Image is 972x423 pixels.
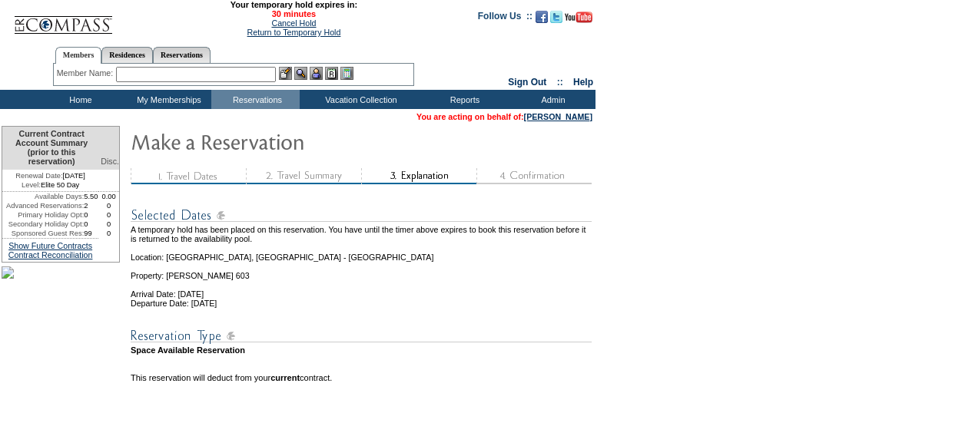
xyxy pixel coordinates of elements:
a: Residences [101,47,153,63]
td: Arrival Date: [DATE] [131,280,594,299]
img: Compass Home [13,3,113,35]
td: 0 [98,220,119,229]
img: step4_state1.gif [476,168,592,184]
td: Sponsored Guest Res: [2,229,84,238]
td: A temporary hold has been placed on this reservation. You have until the timer above expires to b... [131,225,594,243]
img: b_edit.gif [279,67,292,80]
img: step1_state3.gif [131,168,246,184]
a: Reservations [153,47,211,63]
img: View [294,67,307,80]
td: 0 [84,220,98,229]
td: Elite 50 Day [2,180,98,192]
td: Space Available Reservation [131,345,594,355]
a: Subscribe to our YouTube Channel [565,15,592,25]
span: Level: [22,180,41,190]
img: Reservation Type [131,326,592,345]
span: :: [557,77,563,88]
a: [PERSON_NAME] [524,112,592,121]
img: Follow us on Twitter [550,11,562,23]
td: 5.50 [84,192,98,201]
a: Show Future Contracts [8,241,92,250]
img: b_calculator.gif [340,67,353,80]
td: 0 [98,201,119,210]
td: Location: [GEOGRAPHIC_DATA], [GEOGRAPHIC_DATA] - [GEOGRAPHIC_DATA] [131,243,594,262]
span: You are acting on behalf of: [416,112,592,121]
td: Primary Holiday Opt: [2,210,84,220]
td: 99 [84,229,98,238]
img: Impersonate [310,67,323,80]
img: Reservation Dates [131,206,592,225]
a: Sign Out [508,77,546,88]
td: My Memberships [123,90,211,109]
td: Current Contract Account Summary (prior to this reservation) [2,127,98,170]
img: step2_state3.gif [246,168,361,184]
td: 0 [84,210,98,220]
td: Reports [419,90,507,109]
td: 0 [98,210,119,220]
span: Renewal Date: [15,171,62,180]
td: 0 [98,229,119,238]
td: Admin [507,90,595,109]
b: current [270,373,300,382]
a: Help [573,77,593,88]
a: Members [55,47,102,64]
td: Secondary Holiday Opt: [2,220,84,229]
img: Reservations [325,67,338,80]
td: 0.00 [98,192,119,201]
a: Contract Reconciliation [8,250,93,259]
td: Advanced Reservations: [2,201,84,210]
td: Home [35,90,123,109]
td: Follow Us :: [478,9,532,28]
td: Vacation Collection [300,90,419,109]
img: sb8.jpg [2,266,14,279]
a: Follow us on Twitter [550,15,562,25]
td: Reservations [211,90,300,109]
a: Return to Temporary Hold [247,28,341,37]
img: Make Reservation [131,126,438,157]
img: step3_state2.gif [361,168,476,184]
a: Become our fan on Facebook [536,15,548,25]
td: This reservation will deduct from your contract. [131,373,594,382]
td: Property: [PERSON_NAME] 603 [131,262,594,280]
td: 2 [84,201,98,210]
td: Available Days: [2,192,84,201]
td: [DATE] [2,170,98,180]
span: 30 minutes [121,9,466,18]
td: Departure Date: [DATE] [131,299,594,308]
img: Become our fan on Facebook [536,11,548,23]
img: Subscribe to our YouTube Channel [565,12,592,23]
div: Member Name: [57,67,116,80]
a: Cancel Hold [271,18,316,28]
span: Disc. [101,157,119,166]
